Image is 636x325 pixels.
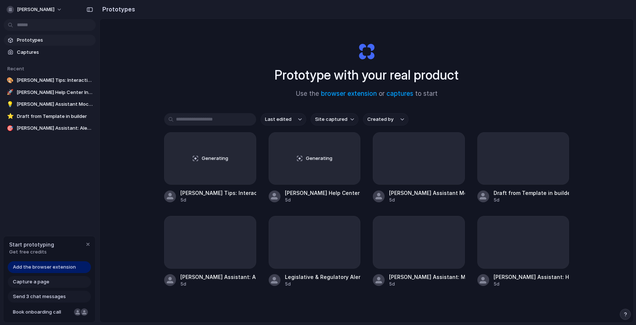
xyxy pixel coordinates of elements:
span: Book onboarding call [13,308,71,316]
span: [PERSON_NAME] Assistant: Alerts & Analytics Dashboard [17,125,93,132]
span: [PERSON_NAME] [17,6,54,13]
span: Last edited [265,116,291,123]
div: Nicole Kubica [73,308,82,317]
span: Use the or to start [296,89,438,99]
button: Last edited [261,113,306,126]
span: Capture a page [13,278,49,286]
a: Generating[PERSON_NAME] Help Center Integration5d [269,132,361,203]
div: [PERSON_NAME] Assistant: Matters Menu & [PERSON_NAME] [389,273,465,281]
span: Generating [306,155,332,162]
div: ⭐ [7,113,14,120]
div: 5d [285,281,361,287]
h1: Prototype with your real product [275,65,459,85]
a: Draft from Template in builder5d [477,132,569,203]
div: 5d [389,197,465,203]
h2: Prototypes [99,5,135,14]
a: browser extension [321,90,377,97]
button: Created by [363,113,409,126]
a: Legislative & Regulatory Alert Tracker5d [269,216,361,287]
a: ⭐Draft from Template in builder [4,111,96,122]
span: Get free credits [9,248,54,256]
div: 5d [285,197,361,203]
div: 5d [494,281,569,287]
span: Prototypes [17,36,93,44]
span: [PERSON_NAME] Help Center Integration [17,89,93,96]
span: Site captured [315,116,347,123]
a: Prototypes [4,35,96,46]
span: [PERSON_NAME] Tips: Interactive Help Panel [17,77,93,84]
div: [PERSON_NAME] Help Center Integration [285,189,361,197]
div: 5d [180,197,256,203]
div: 🎯 [7,125,14,132]
div: Draft from Template in builder [494,189,569,197]
div: 5d [389,281,465,287]
a: [PERSON_NAME] Assistant: Help Button Addition5d [477,216,569,287]
button: Site captured [311,113,358,126]
div: 🚀 [7,89,14,96]
span: Draft from Template in builder [17,113,93,120]
div: Christian Iacullo [80,308,89,317]
div: 💡 [7,101,14,108]
span: Created by [367,116,393,123]
a: 🎨[PERSON_NAME] Tips: Interactive Help Panel [4,75,96,86]
div: [PERSON_NAME] Assistant Mock Analysis [389,189,465,197]
a: [PERSON_NAME] Assistant: Alerts & Analytics Dashboard5d [164,216,256,287]
span: Generating [202,155,228,162]
span: [PERSON_NAME] Assistant Mock Analysis [17,101,93,108]
a: captures [386,90,413,97]
div: 5d [180,281,256,287]
span: Send 3 chat messages [13,293,66,300]
a: Generating[PERSON_NAME] Tips: Interactive Help Panel5d [164,132,256,203]
div: 5d [494,197,569,203]
span: Captures [17,49,93,56]
span: Recent [7,66,24,71]
a: 🎯[PERSON_NAME] Assistant: Alerts & Analytics Dashboard [4,123,96,134]
div: [PERSON_NAME] Tips: Interactive Help Panel [180,189,256,197]
button: [PERSON_NAME] [4,4,66,15]
a: 🚀[PERSON_NAME] Help Center Integration [4,87,96,98]
div: [PERSON_NAME] Assistant: Alerts & Analytics Dashboard [180,273,256,281]
a: [PERSON_NAME] Assistant Mock Analysis5d [373,132,465,203]
div: [PERSON_NAME] Assistant: Help Button Addition [494,273,569,281]
div: Legislative & Regulatory Alert Tracker [285,273,361,281]
a: Book onboarding call [8,306,91,318]
a: 💡[PERSON_NAME] Assistant Mock Analysis [4,99,96,110]
a: Captures [4,47,96,58]
span: Start prototyping [9,241,54,248]
a: [PERSON_NAME] Assistant: Matters Menu & [PERSON_NAME]5d [373,216,465,287]
span: Add the browser extension [13,263,76,271]
div: 🎨 [7,77,14,84]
